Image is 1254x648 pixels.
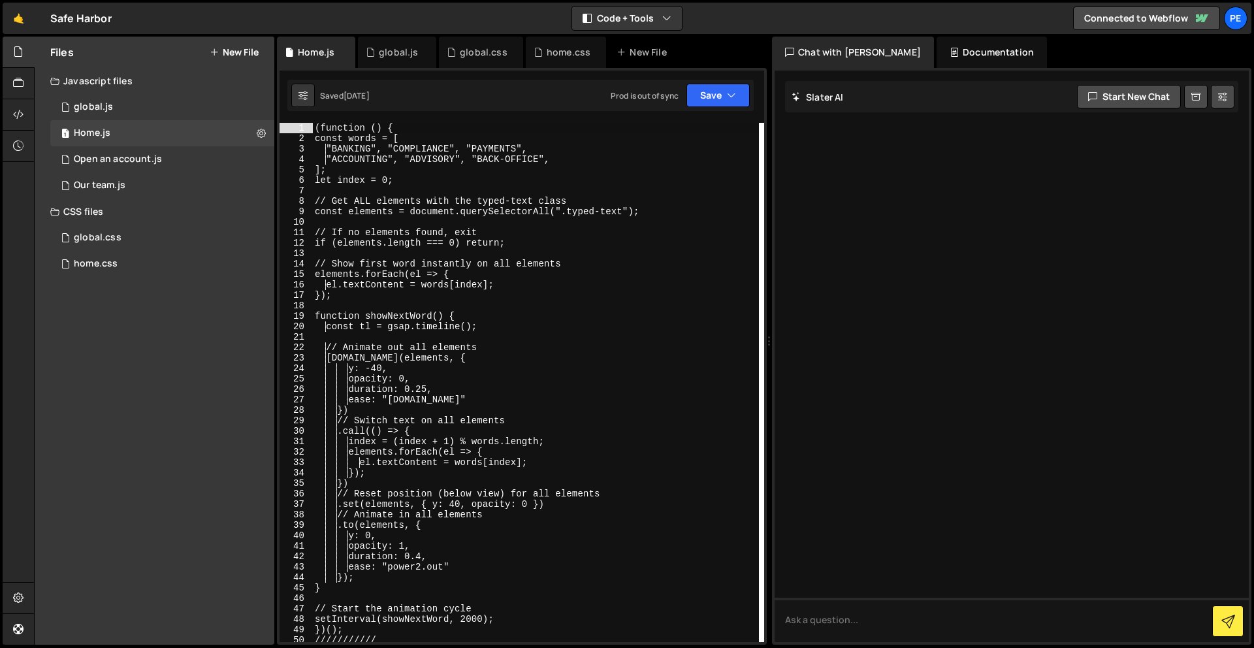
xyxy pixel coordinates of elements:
[547,46,590,59] div: home.css
[280,614,313,624] div: 48
[280,572,313,583] div: 44
[50,94,274,120] div: 16385/45478.js
[280,144,313,154] div: 3
[379,46,418,59] div: global.js
[280,510,313,520] div: 38
[35,199,274,225] div: CSS files
[280,227,313,238] div: 11
[686,84,750,107] button: Save
[298,46,334,59] div: Home.js
[617,46,671,59] div: New File
[280,541,313,551] div: 41
[280,374,313,384] div: 25
[280,551,313,562] div: 42
[280,520,313,530] div: 39
[280,300,313,311] div: 18
[1077,85,1181,108] button: Start new chat
[1073,7,1220,30] a: Connected to Webflow
[280,447,313,457] div: 32
[280,395,313,405] div: 27
[3,3,35,34] a: 🤙
[280,248,313,259] div: 13
[280,478,313,489] div: 35
[280,186,313,196] div: 7
[280,154,313,165] div: 4
[280,426,313,436] div: 30
[50,146,274,172] div: 16385/45136.js
[280,332,313,342] div: 21
[937,37,1047,68] div: Documentation
[280,353,313,363] div: 23
[50,172,274,199] div: 16385/45046.js
[74,154,162,165] div: Open an account.js
[280,311,313,321] div: 19
[280,562,313,572] div: 43
[280,604,313,614] div: 47
[74,101,113,113] div: global.js
[460,46,507,59] div: global.css
[50,120,274,146] div: 16385/44326.js
[50,45,74,59] h2: Files
[280,436,313,447] div: 31
[280,635,313,645] div: 50
[280,593,313,604] div: 46
[280,405,313,415] div: 28
[320,90,370,101] div: Saved
[50,225,274,251] div: 16385/45328.css
[35,68,274,94] div: Javascript files
[280,457,313,468] div: 33
[572,7,682,30] button: Code + Tools
[772,37,934,68] div: Chat with [PERSON_NAME]
[280,363,313,374] div: 24
[280,530,313,541] div: 40
[74,258,118,270] div: home.css
[74,180,125,191] div: Our team.js
[792,91,844,103] h2: Slater AI
[280,583,313,593] div: 45
[74,232,121,244] div: global.css
[61,129,69,140] span: 1
[210,47,259,57] button: New File
[344,90,370,101] div: [DATE]
[280,290,313,300] div: 17
[280,196,313,206] div: 8
[280,206,313,217] div: 9
[1224,7,1247,30] a: Pe
[280,415,313,426] div: 29
[280,123,313,133] div: 1
[280,499,313,510] div: 37
[280,269,313,280] div: 15
[280,384,313,395] div: 26
[280,624,313,635] div: 49
[280,217,313,227] div: 10
[280,238,313,248] div: 12
[280,175,313,186] div: 6
[74,127,110,139] div: Home.js
[280,321,313,332] div: 20
[280,342,313,353] div: 22
[280,165,313,175] div: 5
[280,280,313,290] div: 16
[611,90,679,101] div: Prod is out of sync
[280,133,313,144] div: 2
[280,468,313,478] div: 34
[50,10,112,26] div: Safe Harbor
[280,489,313,499] div: 36
[50,251,274,277] div: 16385/45146.css
[280,259,313,269] div: 14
